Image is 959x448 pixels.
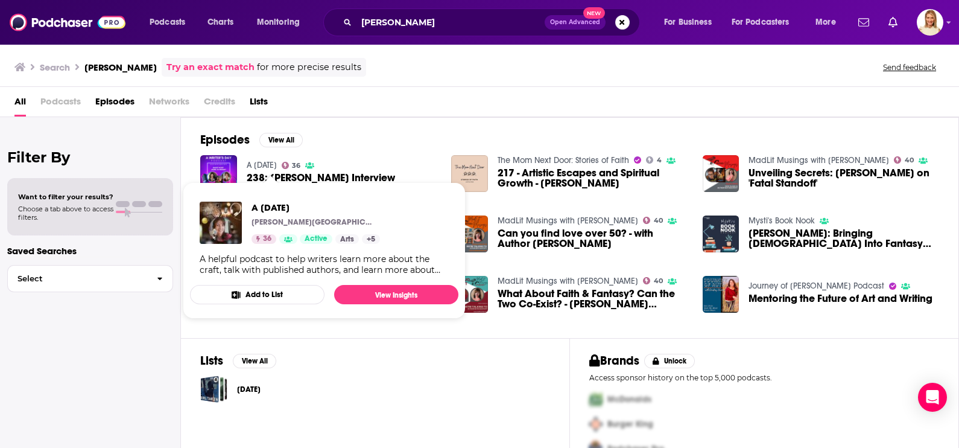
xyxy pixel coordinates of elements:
[257,60,361,74] span: for more precise results
[853,12,874,33] a: Show notifications dropdown
[654,218,663,223] span: 40
[84,62,157,73] h3: [PERSON_NAME]
[200,353,276,368] a: ListsView All
[879,62,940,72] button: Send feedback
[200,155,237,192] img: 238: Ruth Douthitt Interview
[917,9,943,36] img: User Profile
[583,7,605,19] span: New
[292,163,300,168] span: 36
[703,276,739,313] img: Mentoring the Future of Art and Writing
[807,13,851,32] button: open menu
[334,285,458,304] a: View Insights
[10,11,125,34] img: Podchaser - Follow, Share and Rate Podcasts
[200,202,242,244] img: A Writer's Day
[282,162,301,169] a: 36
[14,92,26,117] a: All
[607,419,653,429] span: Burger King
[589,373,939,382] p: Access sponsor history on the top 5,000 podcasts.
[498,276,638,286] a: MadLit Musings with Jaime Jo Wright
[95,92,135,117] a: Episodes
[247,160,277,170] a: A Writer's Day
[257,14,300,31] span: Monitoring
[40,62,70,73] h3: Search
[749,168,939,188] span: Unveiling Secrets: [PERSON_NAME] on 'Fatal Standoff'
[498,289,688,309] span: What About Faith & Fantasy? Can the Two Co-Exist? - [PERSON_NAME] [PERSON_NAME]
[259,133,303,147] button: View All
[250,92,268,117] a: Lists
[589,353,639,368] h2: Brands
[498,168,688,188] span: 217 - Artistic Escapes and Spiritual Growth - [PERSON_NAME]
[654,278,663,284] span: 40
[815,14,836,31] span: More
[656,13,727,32] button: open menu
[749,293,932,304] a: Mentoring the Future of Art and Writing
[498,228,688,249] a: Can you find love over 50? - with Author Ruth Douthitt
[703,216,739,252] img: Ruth Douthitt: Bringing Jesus Into Fantasy Writing
[884,12,902,33] a: Show notifications dropdown
[498,228,688,249] span: Can you find love over 50? - with Author [PERSON_NAME]
[749,228,939,249] span: [PERSON_NAME]: Bringing [DEMOGRAPHIC_DATA] Into Fantasy Writing
[362,234,380,244] a: +5
[7,245,173,257] p: Saved Searches
[149,92,189,117] span: Networks
[200,376,227,403] a: June 2022
[498,216,638,226] a: MadLit Musings with Jaime Jo Wright
[200,353,223,368] h2: Lists
[7,265,173,292] button: Select
[664,14,712,31] span: For Business
[905,158,914,163] span: 40
[607,394,651,405] span: McDonalds
[584,412,607,437] img: Second Pro Logo
[190,285,324,304] button: Add to List
[200,132,303,147] a: EpisodesView All
[248,13,315,32] button: open menu
[498,289,688,309] a: What About Faith & Fantasy? Can the Two Co-Exist? - Guest Author Ruth Douthitt
[724,13,807,32] button: open menu
[150,14,185,31] span: Podcasts
[451,155,488,192] a: 217 - Artistic Escapes and Spiritual Growth - Ruth Douthitt
[200,254,449,275] div: A helpful podcast to help writers learn more about the craft, talk with published authors, and le...
[237,383,261,396] a: [DATE]
[252,202,380,213] a: A Writer's Day
[335,8,651,36] div: Search podcasts, credits, & more...
[894,156,914,164] a: 40
[498,155,629,165] a: The Mom Next Door: Stories of Faith
[207,14,233,31] span: Charts
[233,354,276,368] button: View All
[749,168,939,188] a: Unveiling Secrets: Ruth Douthitt on 'Fatal Standoff'
[917,9,943,36] button: Show profile menu
[7,149,173,166] h2: Filter By
[204,92,235,117] span: Credits
[451,276,488,313] img: What About Faith & Fantasy? Can the Two Co-Exist? - Guest Author Ruth Douthitt
[200,132,250,147] h2: Episodes
[703,155,739,192] img: Unveiling Secrets: Ruth Douthitt on 'Fatal Standoff'
[263,233,271,245] span: 36
[657,158,662,163] span: 4
[545,15,606,30] button: Open AdvancedNew
[749,216,815,226] a: Mysti's Book Nook
[166,60,255,74] a: Try an exact match
[300,234,332,244] a: Active
[247,173,395,183] span: 238: [PERSON_NAME] Interview
[252,217,372,227] p: [PERSON_NAME][GEOGRAPHIC_DATA]
[550,19,600,25] span: Open Advanced
[644,354,695,368] button: Unlock
[451,216,488,252] img: Can you find love over 50? - with Author Ruth Douthitt
[252,234,276,244] a: 36
[18,193,113,201] span: Want to filter your results?
[732,14,790,31] span: For Podcasters
[643,217,663,224] a: 40
[335,234,359,244] a: Arts
[141,13,201,32] button: open menu
[749,281,884,291] a: Journey of Ruth Discipleship Podcast
[749,228,939,249] a: Ruth Douthitt: Bringing Jesus Into Fantasy Writing
[917,9,943,36] span: Logged in as leannebush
